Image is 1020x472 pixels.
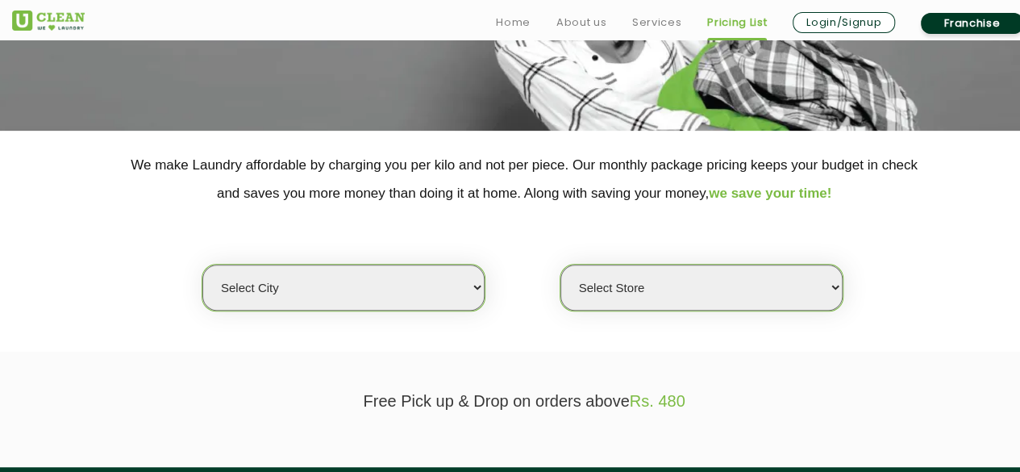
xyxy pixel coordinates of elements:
[709,186,831,201] span: we save your time!
[707,13,767,32] a: Pricing List
[496,13,531,32] a: Home
[556,13,606,32] a: About us
[793,12,895,33] a: Login/Signup
[630,392,685,410] span: Rs. 480
[12,10,85,31] img: UClean Laundry and Dry Cleaning
[632,13,681,32] a: Services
